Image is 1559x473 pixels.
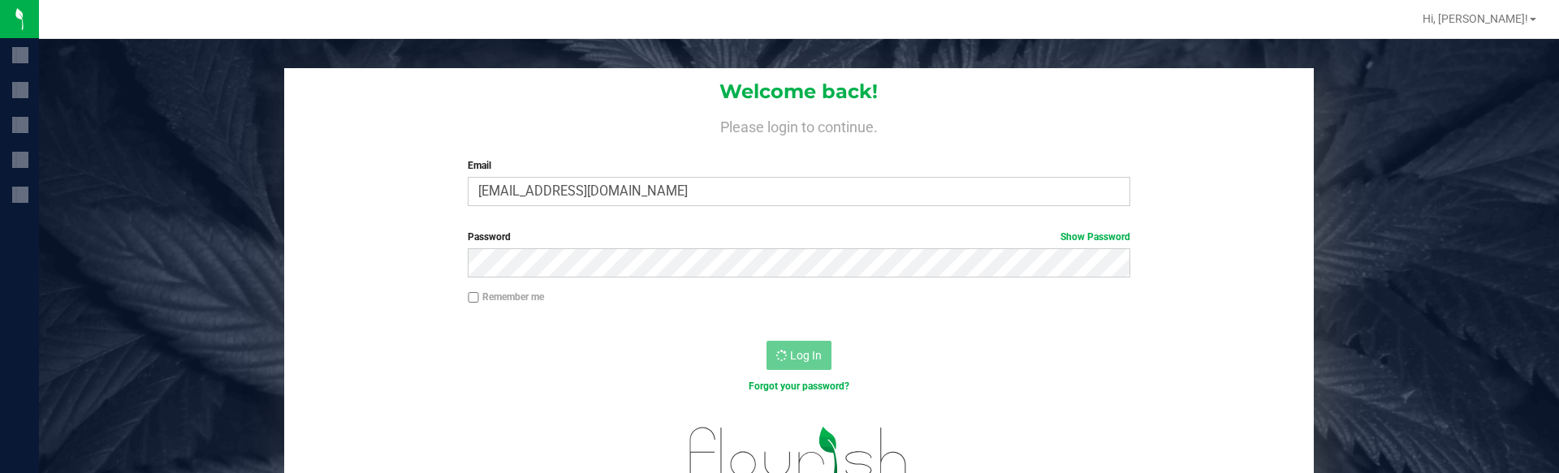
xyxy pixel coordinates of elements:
button: Log In [767,341,831,370]
a: Forgot your password? [749,381,849,392]
a: Show Password [1060,231,1130,243]
h1: Welcome back! [284,81,1314,102]
span: Log In [790,349,822,362]
label: Email [468,158,1129,173]
input: Remember me [468,292,479,303]
span: Hi, [PERSON_NAME]! [1423,12,1528,25]
span: Password [468,231,511,243]
label: Remember me [468,290,544,304]
h4: Please login to continue. [284,116,1314,135]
